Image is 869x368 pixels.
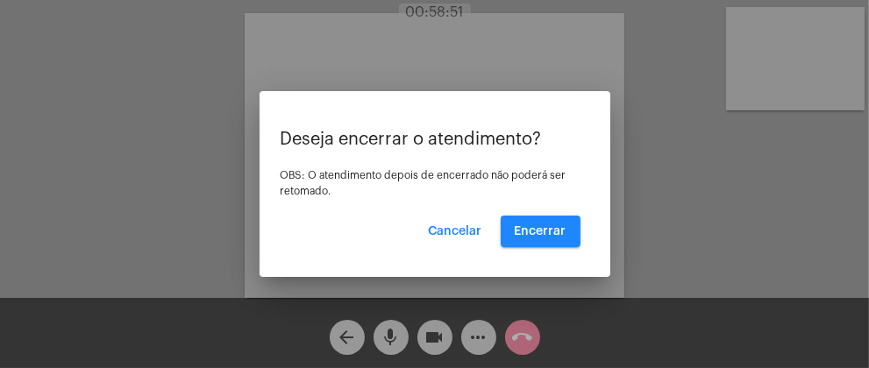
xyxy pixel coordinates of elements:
button: Cancelar [415,216,496,247]
span: Cancelar [429,225,482,237]
p: Deseja encerrar o atendimento? [281,130,589,149]
span: Encerrar [515,225,566,237]
button: Encerrar [501,216,581,247]
span: OBS: O atendimento depois de encerrado não poderá ser retomado. [281,170,566,196]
